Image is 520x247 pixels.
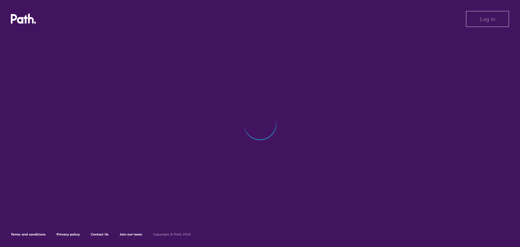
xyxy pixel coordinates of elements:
a: Join our team [120,232,142,237]
button: Log in [466,11,509,27]
h6: Copyright © Path 2018 [153,232,191,237]
a: Terms and conditions [11,232,46,237]
a: Contact Us [91,232,109,237]
a: Privacy policy [57,232,80,237]
span: Log in [480,16,495,22]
